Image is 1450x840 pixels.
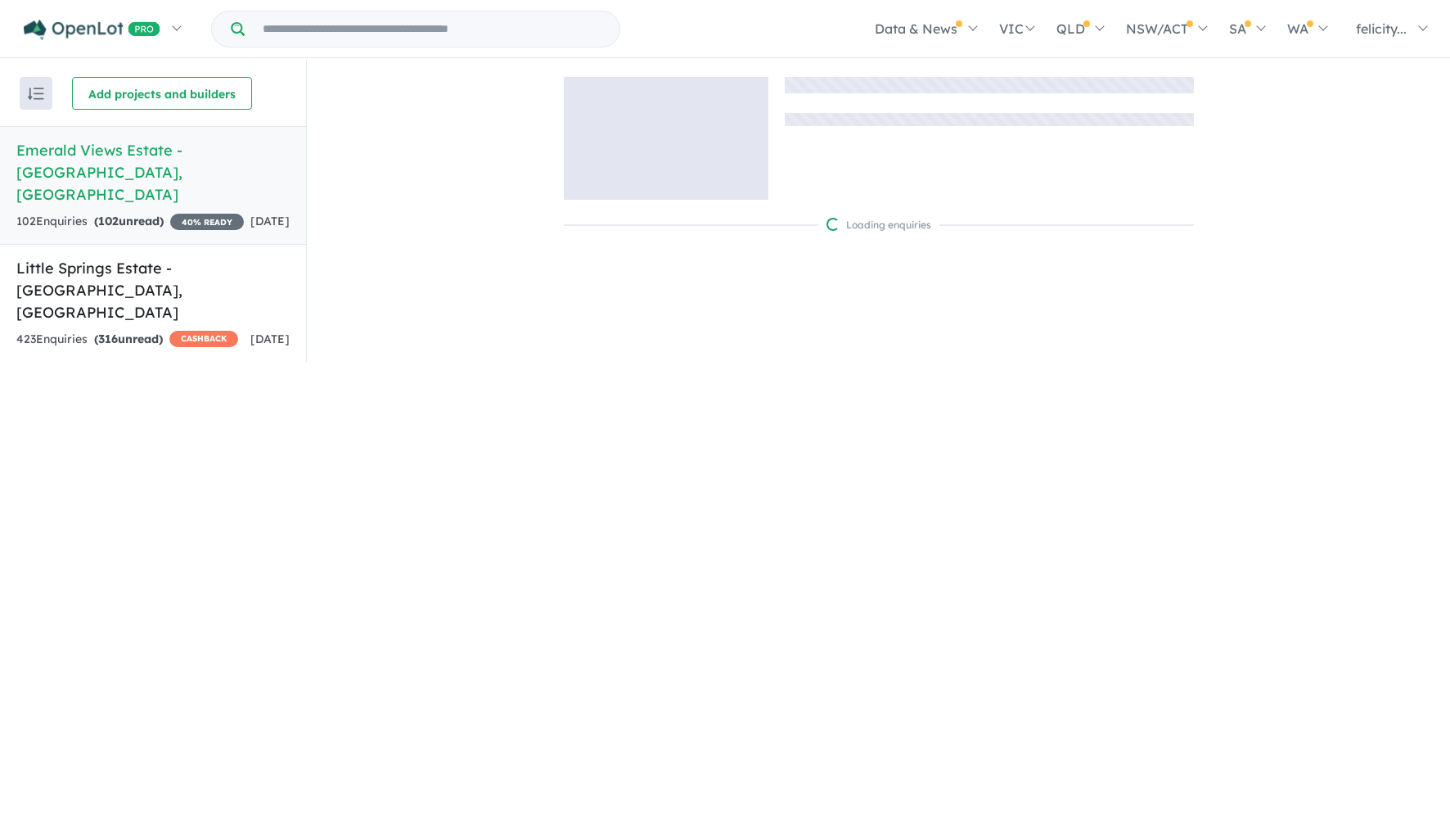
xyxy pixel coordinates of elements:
h5: Emerald Views Estate - [GEOGRAPHIC_DATA] , [GEOGRAPHIC_DATA] [16,139,290,205]
div: 423 Enquir ies [16,330,238,350]
strong: ( unread) [94,214,164,228]
strong: ( unread) [94,332,163,346]
span: CASHBACK [169,331,238,347]
span: felicity... [1356,20,1407,37]
img: sort.svg [28,88,44,100]
span: [DATE] [250,214,290,228]
img: Openlot PRO Logo White [24,20,160,40]
span: [DATE] [250,332,290,346]
div: Loading enquiries [826,217,931,233]
input: Try estate name, suburb, builder or developer [248,11,616,47]
div: 102 Enquir ies [16,212,244,232]
button: Add projects and builders [72,77,252,110]
span: 40 % READY [170,214,244,230]
h5: Little Springs Estate - [GEOGRAPHIC_DATA] , [GEOGRAPHIC_DATA] [16,257,290,323]
span: 316 [98,332,118,346]
span: 102 [98,214,119,228]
